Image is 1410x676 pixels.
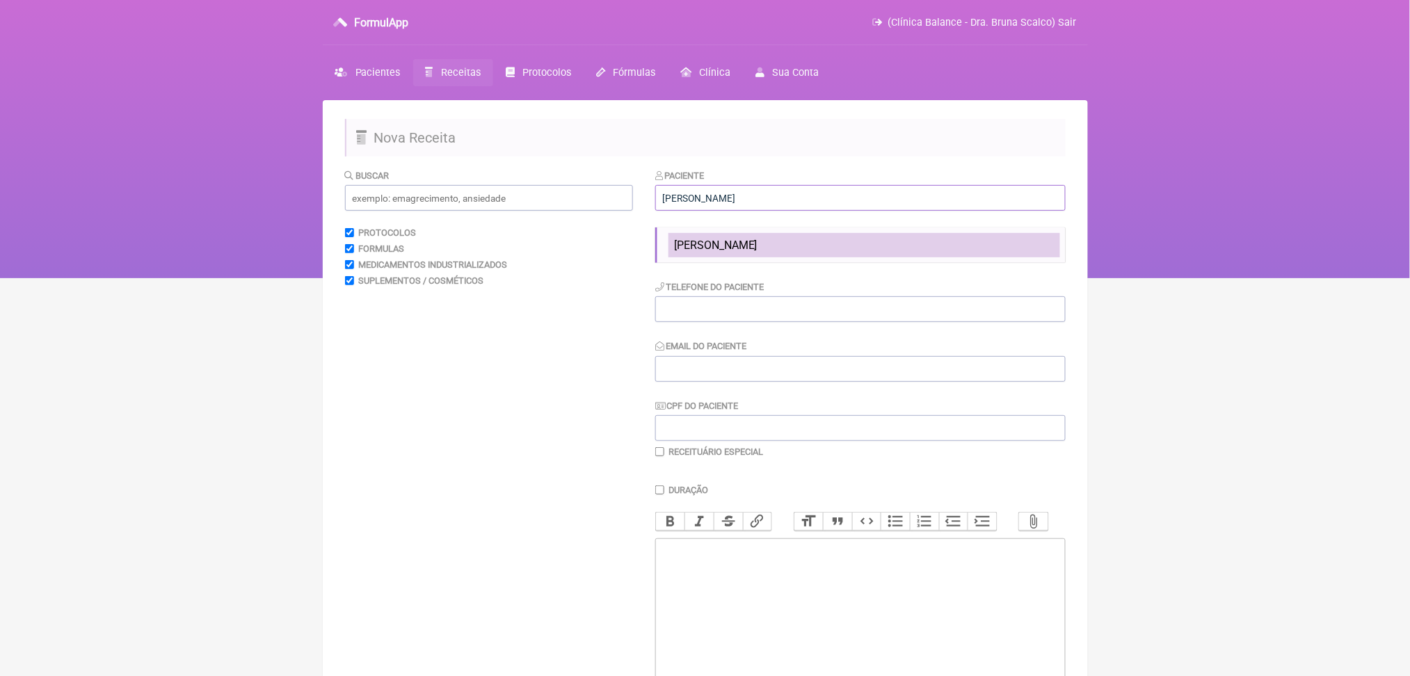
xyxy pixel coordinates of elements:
label: CPF do Paciente [655,401,739,411]
label: Suplementos / Cosméticos [358,275,483,286]
button: Code [852,513,881,531]
button: Decrease Level [939,513,968,531]
span: [PERSON_NAME] [674,239,758,252]
button: Increase Level [968,513,997,531]
span: Clínica [699,67,730,79]
span: Receitas [441,67,481,79]
button: Bold [656,513,685,531]
button: Link [743,513,772,531]
a: Pacientes [323,59,413,86]
a: Receitas [413,59,493,86]
span: Fórmulas [613,67,655,79]
h2: Nova Receita [345,119,1066,156]
span: (Clínica Balance - Dra. Bruna Scalco) Sair [888,17,1077,29]
button: Bullets [881,513,910,531]
a: (Clínica Balance - Dra. Bruna Scalco) Sair [872,17,1076,29]
button: Italic [684,513,714,531]
label: Paciente [655,170,705,181]
label: Telefone do Paciente [655,282,764,292]
a: Fórmulas [584,59,668,86]
button: Attach Files [1019,513,1048,531]
label: Medicamentos Industrializados [358,259,507,270]
label: Email do Paciente [655,341,747,351]
span: Protocolos [522,67,571,79]
button: Heading [794,513,824,531]
a: Sua Conta [743,59,831,86]
button: Numbers [910,513,939,531]
label: Formulas [358,243,404,254]
span: Pacientes [355,67,401,79]
button: Strikethrough [714,513,743,531]
label: Receituário Especial [668,446,763,457]
h3: FormulApp [354,16,408,29]
input: exemplo: emagrecimento, ansiedade [345,185,633,211]
button: Quote [823,513,852,531]
span: Sua Conta [773,67,819,79]
a: Clínica [668,59,743,86]
label: Duração [668,485,708,495]
label: Buscar [345,170,390,181]
a: Protocolos [493,59,584,86]
label: Protocolos [358,227,416,238]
